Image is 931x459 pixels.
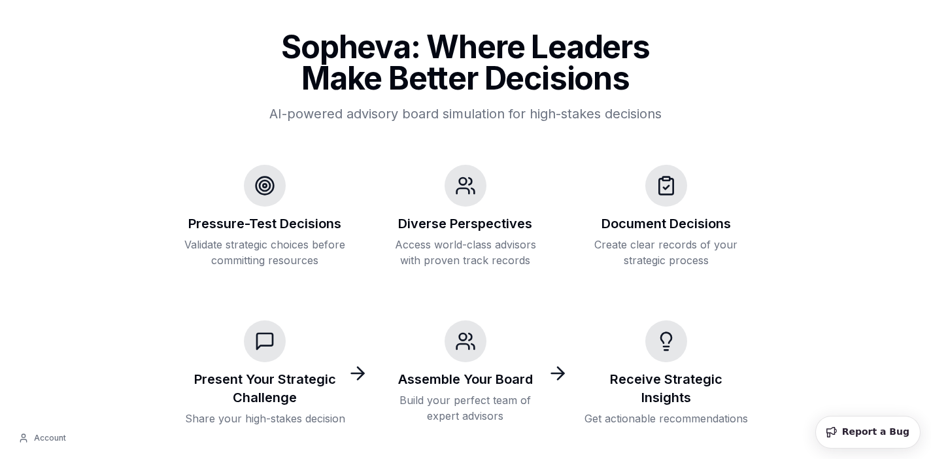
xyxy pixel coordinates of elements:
[384,392,548,424] p: Build your perfect team of expert advisors
[584,370,748,407] h3: Receive Strategic Insights
[183,370,347,407] h3: Present Your Strategic Challenge
[183,237,347,268] p: Validate strategic choices before committing resources
[185,411,345,426] p: Share your high-stakes decision
[398,214,532,233] h3: Diverse Perspectives
[398,370,533,388] h3: Assemble Your Board
[34,433,66,443] span: Account
[188,214,341,233] h3: Pressure-Test Decisions
[601,214,731,233] h3: Document Decisions
[384,237,548,268] p: Access world-class advisors with proven track records
[584,237,748,268] p: Create clear records of your strategic process
[246,31,685,94] h1: Sopheva: Where Leaders Make Better Decisions
[584,411,748,426] p: Get actionable recommendations
[246,105,685,123] p: AI-powered advisory board simulation for high-stakes decisions
[10,428,74,449] button: Account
